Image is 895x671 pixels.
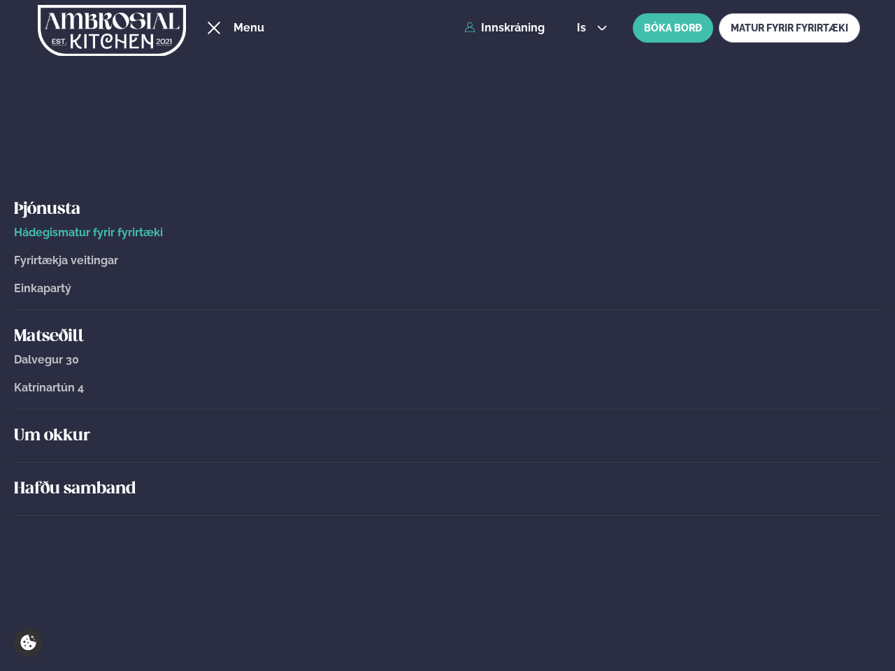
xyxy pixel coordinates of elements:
a: Dalvegur 30 [14,354,881,366]
span: Hádegismatur fyrir fyrirtæki [14,226,163,239]
a: Hafðu samband [14,478,881,500]
a: Hádegismatur fyrir fyrirtæki [14,226,881,239]
a: Innskráning [464,22,545,34]
span: Dalvegur 30 [14,353,79,366]
a: Matseðill [14,326,881,348]
a: Fyrirtækja veitingar [14,254,881,267]
button: BÓKA BORÐ [633,13,713,43]
button: hamburger [206,20,222,36]
a: Þjónusta [14,199,881,221]
a: Cookie settings [14,628,43,657]
a: Katrínartún 4 [14,382,881,394]
a: MATUR FYRIR FYRIRTÆKI [719,13,860,43]
a: Um okkur [14,425,881,447]
a: Einkapartý [14,282,881,295]
span: is [577,22,590,34]
button: is [566,22,618,34]
span: Einkapartý [14,282,71,295]
span: Fyrirtækja veitingar [14,254,118,267]
span: Katrínartún 4 [14,381,84,394]
img: logo [38,2,186,59]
